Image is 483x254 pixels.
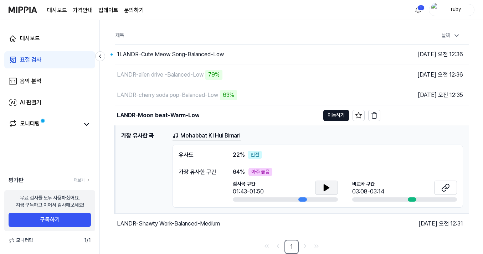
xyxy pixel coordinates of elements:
td: [DATE] 오전 12:35 [380,105,469,125]
div: 안전 [248,151,262,159]
div: 표절 검사 [20,56,41,64]
nav: pagination [114,240,469,254]
div: 03:08-03:14 [352,187,384,196]
div: 모니터링 [20,119,40,129]
a: 대시보드 [47,6,67,15]
a: Go to next page [300,241,310,251]
h1: 가장 유사한 곡 [121,131,167,208]
button: 이동하기 [323,110,349,121]
span: 1 / 1 [84,237,91,244]
td: [DATE] 오전 12:35 [380,85,469,105]
div: 1 [417,5,425,11]
a: 모니터링 [9,119,79,129]
div: 무료 검사를 모두 사용하셨어요. 지금 구독하고 이어서 검사해보세요! [16,195,84,208]
a: 1 [284,240,299,254]
div: LANDR-Shawty Work-Balanced-Medium [117,219,220,228]
a: Go to previous page [273,241,283,251]
span: 64 % [233,168,245,176]
div: 79% [205,70,222,80]
button: profileruby [429,4,474,16]
a: 가격안내 [73,6,93,15]
div: 01:43-01:50 [233,187,264,196]
td: [DATE] 오전 12:36 [380,64,469,85]
a: Go to last page [312,241,322,251]
div: 날짜 [439,30,463,41]
div: 유사도 [179,151,219,159]
div: 아주 높음 [248,168,272,176]
div: LANDR-Moon beat-Warm-Low [117,111,199,120]
a: 업데이트 [98,6,118,15]
a: 문의하기 [124,6,144,15]
button: 구독하기 [9,213,91,227]
div: 음악 분석 [20,77,41,85]
span: 비교곡 구간 [352,181,384,188]
img: profile [431,3,440,17]
img: 알림 [414,6,422,14]
div: ruby [442,6,470,14]
div: AI 판별기 [20,98,41,107]
span: 검사곡 구간 [233,181,264,188]
a: AI 판별기 [4,94,95,111]
th: 제목 [115,27,380,44]
div: LANDR-alien drive -Balanced-Low [117,71,204,79]
div: LANDR-cherry soda pop-Balanced-Low [117,91,218,99]
a: Mohabbat Ki Hui Bimari [173,131,241,140]
a: 더보기 [74,177,91,183]
div: 1LANDR-Cute Meow Song-Balanced-Low [117,50,224,59]
a: 표절 검사 [4,51,95,68]
span: 평가판 [9,176,24,185]
a: Go to first page [262,241,272,251]
span: 모니터링 [9,237,33,244]
td: [DATE] 오전 12:36 [380,44,469,64]
button: 알림1 [412,4,424,16]
span: 22 % [233,151,245,159]
div: 대시보드 [20,34,40,43]
a: 대시보드 [4,30,95,47]
a: 음악 분석 [4,73,95,90]
div: 63% [220,90,237,100]
td: [DATE] 오전 12:31 [380,214,469,234]
div: 가장 유사한 구간 [179,168,219,176]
